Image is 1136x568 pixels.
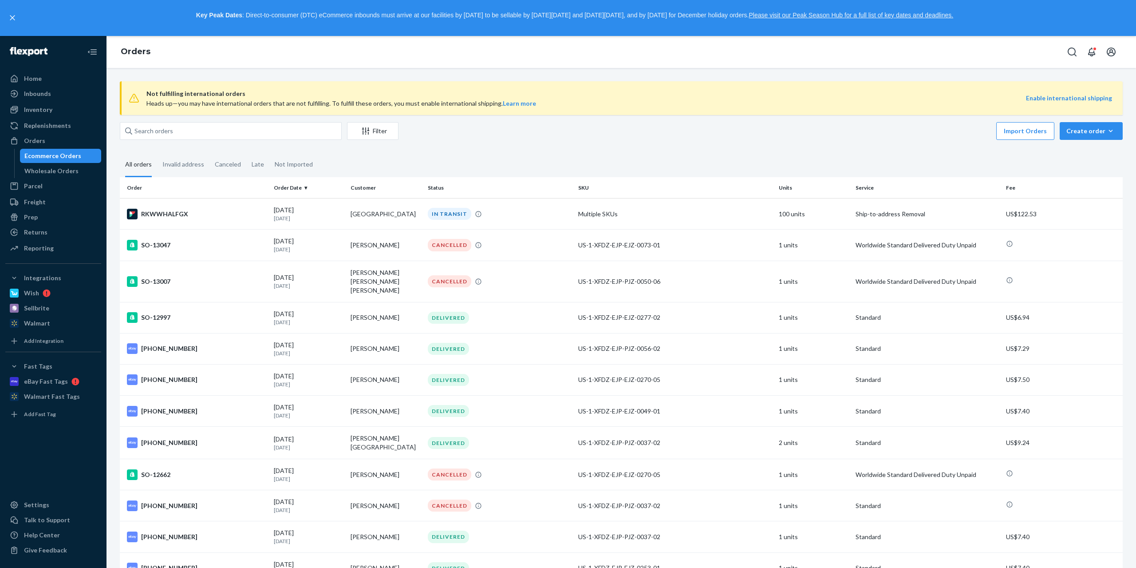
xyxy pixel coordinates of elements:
p: Standard [856,532,999,541]
th: Order Date [270,177,347,199]
div: DELIVERED [428,437,469,449]
div: SO-12997 [127,312,267,323]
td: US$7.40 [1002,395,1123,426]
div: Orders [24,136,45,145]
p: Standard [856,501,999,510]
div: Home [24,74,42,83]
div: RKWWHALFGX [127,209,267,219]
a: Parcel [5,179,101,193]
div: Walmart Fast Tags [24,392,80,401]
p: [DATE] [274,282,343,290]
div: US-1-XFDZ-EJP-PJZ-0037-02 [578,532,772,541]
td: [GEOGRAPHIC_DATA] [347,199,424,230]
div: Parcel [24,182,43,191]
div: Help Center [24,531,60,540]
a: Settings [5,498,101,512]
a: Walmart Fast Tags [5,389,101,404]
a: Orders [121,47,150,56]
td: [PERSON_NAME] [347,521,424,552]
div: [DATE] [274,466,343,483]
ol: breadcrumbs [114,39,158,65]
p: [DATE] [274,506,343,514]
a: Replenishments [5,119,101,133]
p: Standard [856,438,999,447]
div: Prep [24,213,38,222]
p: Standard [856,313,999,322]
div: [PHONE_NUMBER] [127,532,267,542]
div: DELIVERED [428,405,469,417]
td: 1 units [775,261,852,302]
button: Fast Tags [5,359,101,373]
td: Ship-to-address Removal [852,199,1002,230]
div: US-1-XFDZ-EJP-EJZ-0073-01 [578,241,772,250]
button: Give Feedback [5,543,101,557]
div: DELIVERED [428,531,469,543]
button: close, [8,13,17,22]
div: Returns [24,228,47,237]
th: Order [120,177,270,199]
td: US$9.24 [1002,427,1123,459]
p: [DATE] [274,246,343,253]
a: Inbounds [5,87,101,101]
td: 1 units [775,459,852,490]
button: Create order [1060,122,1123,140]
div: Create order [1066,127,1116,135]
a: Learn more [503,99,536,107]
a: Walmart [5,316,101,330]
div: CANCELLED [428,469,471,481]
p: Standard [856,344,999,353]
td: [PERSON_NAME] [347,490,424,521]
div: US-1-XFDZ-EJP-PJZ-0037-02 [578,501,772,510]
div: [PHONE_NUMBER] [127,437,267,448]
div: DELIVERED [428,343,469,355]
a: Returns [5,225,101,239]
div: Customer [351,184,420,191]
a: Sellbrite [5,301,101,315]
div: [PHONE_NUMBER] [127,374,267,385]
td: [PERSON_NAME] [347,230,424,261]
div: [DATE] [274,403,343,419]
td: Multiple SKUs [575,199,775,230]
a: Enable international shipping [1026,94,1112,102]
p: [DATE] [274,214,343,222]
button: Open Search Box [1063,43,1081,61]
div: Integrations [24,274,61,282]
div: Settings [24,500,49,509]
strong: Key Peak Dates [196,12,242,19]
a: Wholesale Orders [20,164,102,178]
p: [DATE] [274,537,343,545]
div: [DATE] [274,237,343,253]
div: Add Integration [24,337,63,345]
p: Worldwide Standard Delivered Duty Unpaid [856,277,999,286]
div: US-1-XFDZ-EJP-EJZ-0270-05 [578,470,772,479]
button: Filter [347,122,398,140]
td: US$7.29 [1002,333,1123,364]
div: Wish [24,289,39,298]
div: [DATE] [274,206,343,222]
td: [PERSON_NAME] [347,459,424,490]
div: IN TRANSIT [428,208,471,220]
td: US$7.40 [1002,521,1123,552]
p: : Direct-to-consumer (DTC) eCommerce inbounds must arrive at our facilities by [DATE] to be sella... [21,8,1128,23]
div: eBay Fast Tags [24,377,68,386]
div: Filter [347,127,398,135]
td: 1 units [775,230,852,261]
div: Give Feedback [24,546,67,555]
p: Worldwide Standard Delivered Duty Unpaid [856,470,999,479]
td: 100 units [775,199,852,230]
div: [PHONE_NUMBER] [127,343,267,354]
td: [PERSON_NAME] [347,364,424,395]
td: 1 units [775,302,852,333]
p: [DATE] [274,412,343,419]
a: Orders [5,134,101,148]
p: Standard [856,375,999,384]
div: Reporting [24,244,54,253]
div: [DATE] [274,273,343,290]
td: [PERSON_NAME] [347,333,424,364]
div: Not Imported [275,153,313,176]
div: Sellbrite [24,304,49,313]
div: SO-13047 [127,240,267,250]
td: 1 units [775,395,852,426]
div: US-1-XFDZ-EJP-EJZ-0277-02 [578,313,772,322]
